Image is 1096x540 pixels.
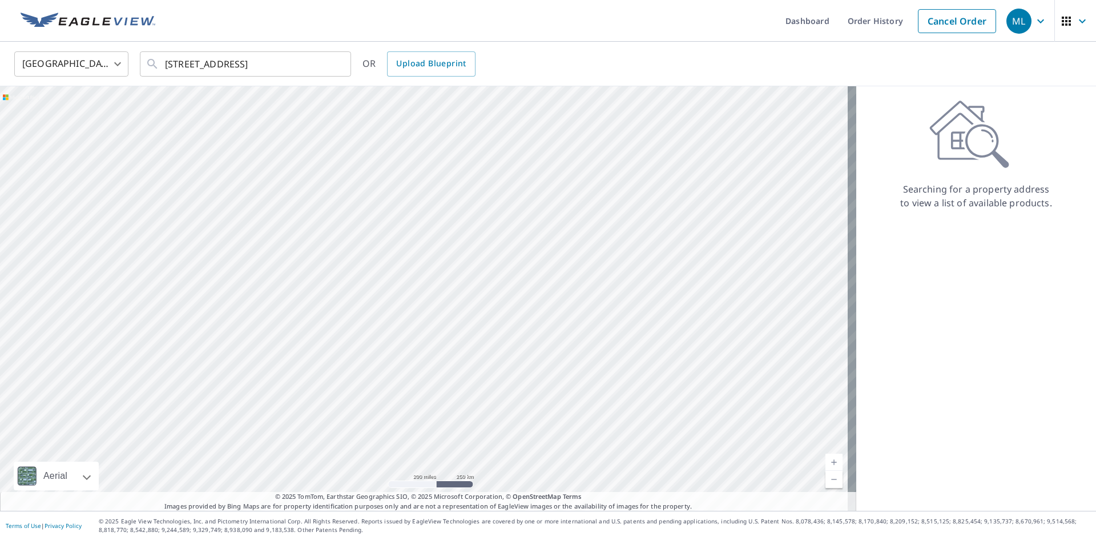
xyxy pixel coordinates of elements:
[6,522,82,529] p: |
[275,492,582,502] span: © 2025 TomTom, Earthstar Geographics SIO, © 2025 Microsoft Corporation, ©
[513,492,561,501] a: OpenStreetMap
[21,13,155,30] img: EV Logo
[362,51,476,77] div: OR
[6,522,41,530] a: Terms of Use
[918,9,996,33] a: Cancel Order
[1006,9,1031,34] div: ML
[45,522,82,530] a: Privacy Policy
[396,57,466,71] span: Upload Blueprint
[387,51,475,77] a: Upload Blueprint
[14,48,128,80] div: [GEOGRAPHIC_DATA]
[99,517,1090,534] p: © 2025 Eagle View Technologies, Inc. and Pictometry International Corp. All Rights Reserved. Repo...
[40,462,71,490] div: Aerial
[825,454,843,471] a: Current Level 5, Zoom In
[14,462,99,490] div: Aerial
[825,471,843,488] a: Current Level 5, Zoom Out
[900,182,1053,210] p: Searching for a property address to view a list of available products.
[563,492,582,501] a: Terms
[165,48,328,80] input: Search by address or latitude-longitude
